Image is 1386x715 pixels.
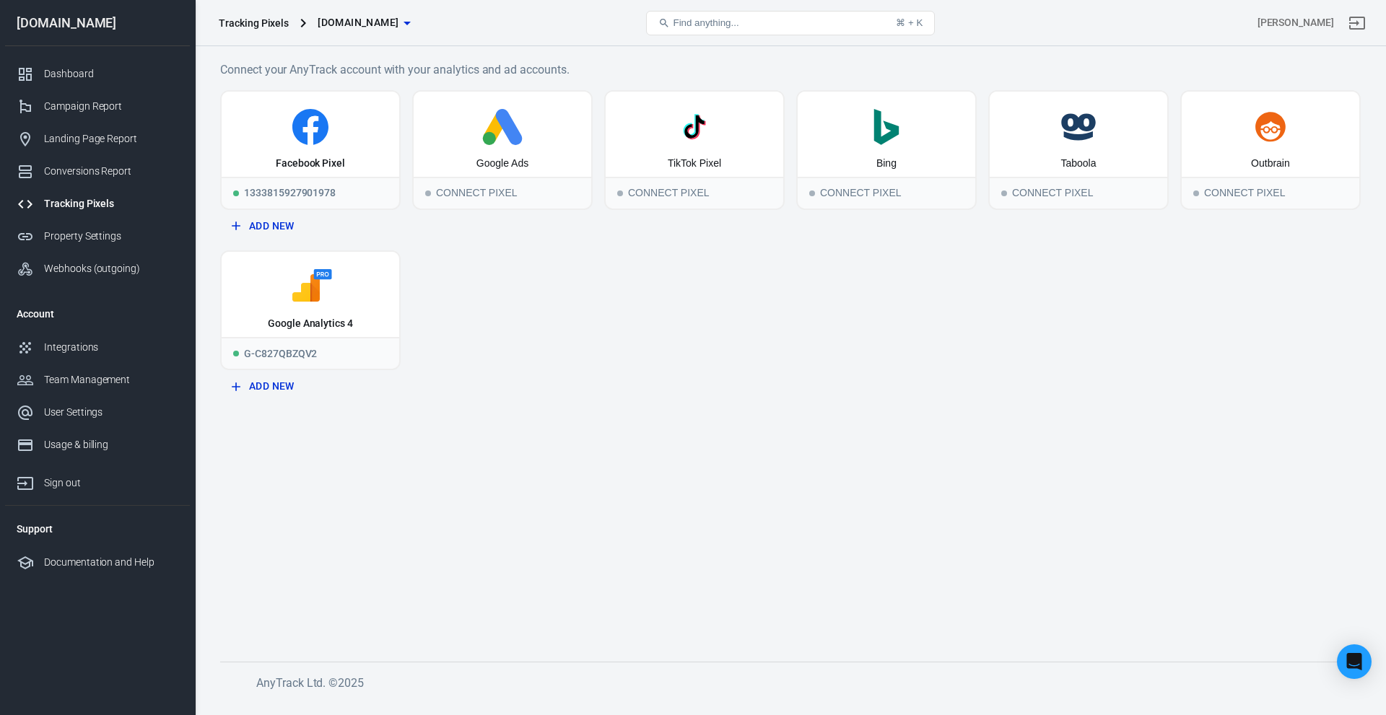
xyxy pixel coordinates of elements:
[44,405,178,420] div: User Settings
[219,16,289,30] div: Tracking Pixels
[796,90,977,210] button: BingConnect PixelConnect Pixel
[44,340,178,355] div: Integrations
[226,213,395,240] button: Add New
[668,157,721,171] div: TikTok Pixel
[5,429,190,461] a: Usage & billing
[5,461,190,499] a: Sign out
[233,351,239,356] span: Running
[1180,90,1361,210] button: OutbrainConnect PixelConnect Pixel
[646,11,935,35] button: Find anything...⌘ + K
[604,90,785,210] button: TikTok PixelConnect PixelConnect Pixel
[5,364,190,396] a: Team Management
[226,373,395,400] button: Add New
[412,90,593,210] button: Google AdsConnect PixelConnect Pixel
[256,674,1339,692] h6: AnyTrack Ltd. © 2025
[5,123,190,155] a: Landing Page Report
[617,190,623,196] span: Connect Pixel
[425,190,431,196] span: Connect Pixel
[44,229,178,244] div: Property Settings
[44,196,178,211] div: Tracking Pixels
[1193,190,1199,196] span: Connect Pixel
[1060,157,1096,171] div: Taboola
[5,90,190,123] a: Campaign Report
[809,190,815,196] span: Connect Pixel
[990,177,1167,209] div: Connect Pixel
[1182,177,1359,209] div: Connect Pixel
[220,61,1361,79] h6: Connect your AnyTrack account with your analytics and ad accounts.
[222,177,399,209] div: 1333815927901978
[268,317,353,331] div: Google Analytics 4
[1258,15,1334,30] div: Account id: Kz40c9cP
[312,9,416,36] button: [DOMAIN_NAME]
[220,250,401,370] a: Google Analytics 4RunningG-C827QBZQV2
[44,66,178,82] div: Dashboard
[606,177,783,209] div: Connect Pixel
[44,99,178,114] div: Campaign Report
[222,337,399,369] div: G-C827QBZQV2
[5,331,190,364] a: Integrations
[276,157,345,171] div: Facebook Pixel
[5,512,190,546] li: Support
[896,17,923,28] div: ⌘ + K
[44,555,178,570] div: Documentation and Help
[1340,6,1374,40] a: Sign out
[876,157,897,171] div: Bing
[5,155,190,188] a: Conversions Report
[5,17,190,30] div: [DOMAIN_NAME]
[988,90,1169,210] button: TaboolaConnect PixelConnect Pixel
[476,157,528,171] div: Google Ads
[44,372,178,387] div: Team Management
[44,131,178,146] div: Landing Page Report
[233,190,239,196] span: Running
[5,188,190,220] a: Tracking Pixels
[318,14,398,32] span: adhdsuccesssystem.com
[414,177,591,209] div: Connect Pixel
[5,396,190,429] a: User Settings
[673,17,738,28] span: Find anything...
[44,437,178,452] div: Usage & billing
[1001,190,1007,196] span: Connect Pixel
[798,177,975,209] div: Connect Pixel
[5,58,190,90] a: Dashboard
[44,261,178,276] div: Webhooks (outgoing)
[5,253,190,285] a: Webhooks (outgoing)
[5,297,190,331] li: Account
[1251,157,1290,171] div: Outbrain
[5,220,190,253] a: Property Settings
[44,475,178,491] div: Sign out
[44,164,178,179] div: Conversions Report
[220,90,401,210] a: Facebook PixelRunning1333815927901978
[1337,644,1372,679] div: Open Intercom Messenger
